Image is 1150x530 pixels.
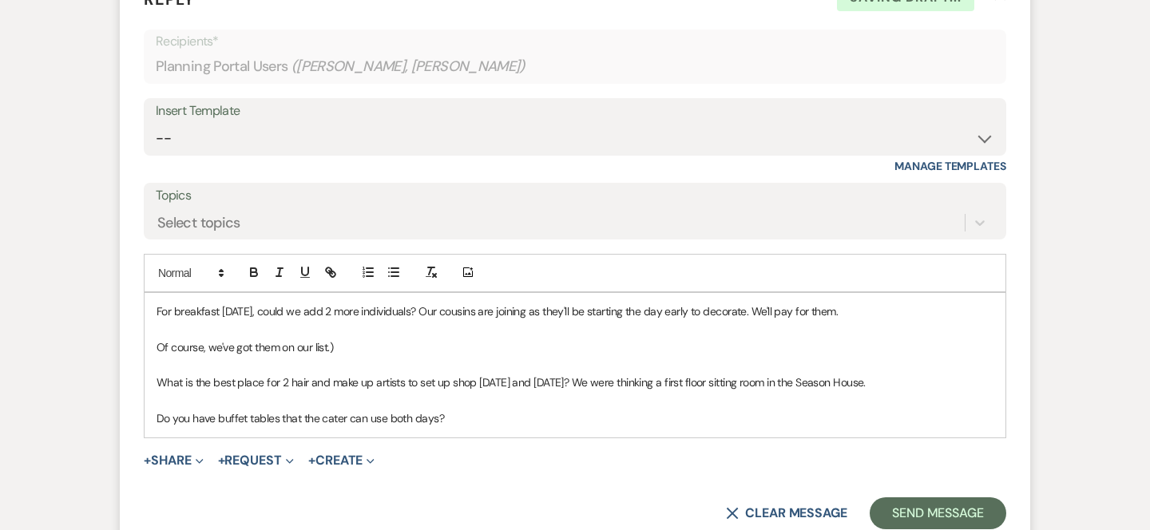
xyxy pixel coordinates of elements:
[894,159,1006,173] a: Manage Templates
[308,454,375,467] button: Create
[157,303,993,320] p: For breakfast [DATE], could we add 2 more individuals? Our cousins are joining as they'll be star...
[157,212,240,233] div: Select topics
[157,338,993,356] p: Of course, we've got them on our list.)
[156,184,994,208] label: Topics
[144,454,151,467] span: +
[157,374,993,391] p: What is the best place for 2 hair and make up artists to set up shop [DATE] and [DATE]? We were t...
[156,100,994,123] div: Insert Template
[218,454,294,467] button: Request
[156,31,994,52] p: Recipients*
[144,454,204,467] button: Share
[870,497,1006,529] button: Send Message
[218,454,225,467] span: +
[308,454,315,467] span: +
[157,409,993,427] p: Do you have buffet tables that the cater can use both days?
[156,51,994,82] div: Planning Portal Users
[291,56,526,77] span: ( [PERSON_NAME], [PERSON_NAME] )
[726,507,847,520] button: Clear message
